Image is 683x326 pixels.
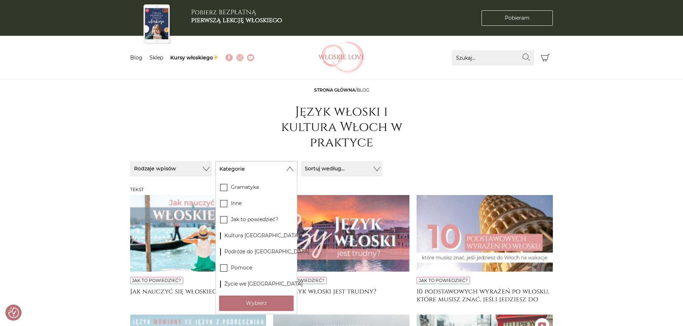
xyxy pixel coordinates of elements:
[130,161,212,176] button: Rodzaje wpisów
[150,54,163,61] a: Sklep
[538,50,553,65] button: Koszyk
[130,288,266,302] a: Jak nauczyć się włoskiego? 5 metod
[215,161,297,176] button: Kategorie
[215,176,297,314] div: Rodzaje wpisów
[130,187,553,192] h3: Tekst
[216,244,297,260] label: Podróże do [GEOGRAPHIC_DATA]
[275,278,324,283] a: Jak to powiedzieć?
[132,278,181,283] a: Jak to powiedzieć?
[452,50,534,65] input: Szukaj...
[213,55,218,60] img: ✨
[482,10,553,26] a: Pobieram
[318,42,365,74] img: Włoskielove
[301,161,383,176] button: Sortuj według...
[191,16,282,25] b: pierwszą lekcję włoskiego
[357,87,369,93] span: Blog
[216,211,297,228] label: Jak to powiedzieć?
[314,87,369,93] span: /
[216,276,297,292] label: Życie we [GEOGRAPHIC_DATA]
[216,260,297,276] label: Pomoce
[505,14,530,22] span: Pobieram
[170,54,219,61] a: Kursy włoskiego
[191,9,282,24] h3: Pobierz BEZPŁATNĄ
[216,195,297,211] label: Inne
[419,278,468,283] a: Jak to powiedzieć?
[314,87,355,93] a: Strona główna
[216,179,297,195] label: Gramatyka
[273,288,409,302] a: Czy język włoski jest trudny?
[216,228,297,244] label: Kultura [GEOGRAPHIC_DATA]
[130,54,142,61] a: Blog
[417,288,553,302] a: 10 podstawowych wyrażeń po włosku, które musisz znać, jeśli jedziesz do [GEOGRAPHIC_DATA] na wakacje
[8,307,19,318] img: Revisit consent button
[270,104,413,151] h1: Język włoski i kultura Włoch w praktyce
[219,296,294,311] button: Wybierz
[8,307,19,318] button: Preferencje co do zgód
